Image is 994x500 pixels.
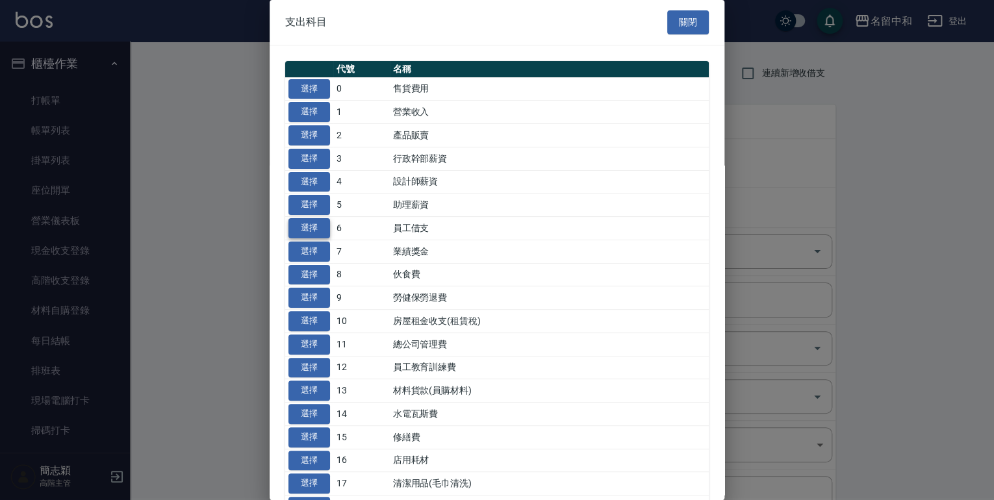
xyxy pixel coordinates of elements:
[288,218,330,238] button: 選擇
[390,217,709,240] td: 員工借支
[390,403,709,426] td: 水電瓦斯費
[285,16,327,29] span: 支出科目
[390,61,709,78] th: 名稱
[390,449,709,472] td: 店用耗材
[333,124,390,147] td: 2
[333,449,390,472] td: 16
[333,61,390,78] th: 代號
[288,288,330,308] button: 選擇
[333,217,390,240] td: 6
[333,310,390,333] td: 10
[390,101,709,124] td: 營業收入
[390,194,709,217] td: 助理薪資
[390,147,709,170] td: 行政幹部薪資
[333,286,390,310] td: 9
[288,79,330,99] button: 選擇
[390,286,709,310] td: 勞健保勞退費
[333,472,390,495] td: 17
[288,149,330,169] button: 選擇
[288,102,330,122] button: 選擇
[288,172,330,192] button: 選擇
[390,472,709,495] td: 清潔用品(毛巾清洗)
[333,77,390,101] td: 0
[390,77,709,101] td: 售貨費用
[333,425,390,449] td: 15
[390,263,709,286] td: 伙食費
[288,451,330,471] button: 選擇
[288,195,330,215] button: 選擇
[333,170,390,194] td: 4
[333,332,390,356] td: 11
[333,379,390,403] td: 13
[333,194,390,217] td: 5
[390,124,709,147] td: 產品販賣
[667,10,709,34] button: 關閉
[390,310,709,333] td: 房屋租金收支(租賃稅)
[288,427,330,447] button: 選擇
[288,125,330,145] button: 選擇
[288,358,330,378] button: 選擇
[333,147,390,170] td: 3
[390,356,709,379] td: 員工教育訓練費
[390,425,709,449] td: 修繕費
[288,242,330,262] button: 選擇
[288,473,330,494] button: 選擇
[333,263,390,286] td: 8
[390,170,709,194] td: 設計師薪資
[333,240,390,263] td: 7
[333,403,390,426] td: 14
[288,381,330,401] button: 選擇
[288,404,330,424] button: 選擇
[333,356,390,379] td: 12
[390,240,709,263] td: 業績獎金
[333,101,390,124] td: 1
[390,332,709,356] td: 總公司管理費
[390,379,709,403] td: 材料貨款(員購材料)
[288,334,330,355] button: 選擇
[288,265,330,285] button: 選擇
[288,311,330,331] button: 選擇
